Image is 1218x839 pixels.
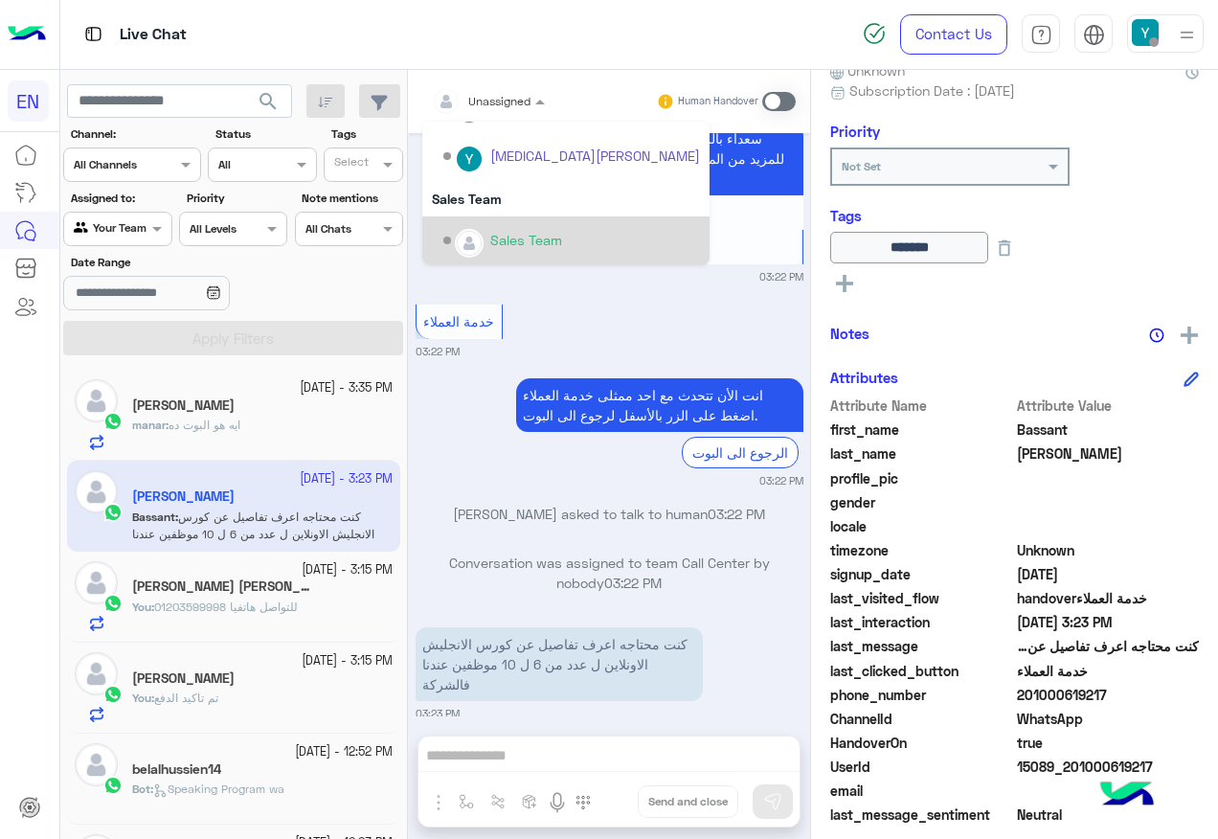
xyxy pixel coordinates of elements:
[132,691,154,705] b: :
[302,652,393,670] small: [DATE] - 3:15 PM
[295,743,393,761] small: [DATE] - 12:52 PM
[830,733,1013,753] span: HandoverOn
[75,652,118,695] img: defaultAdmin.png
[830,443,1013,464] span: last_name
[132,761,221,778] h5: belalhussien14
[416,553,803,594] p: Conversation was assigned to team Call Center by nobody
[682,437,799,468] div: الرجوع الى البوت
[1017,540,1200,560] span: Unknown
[1017,492,1200,512] span: null
[830,516,1013,536] span: locale
[71,125,199,143] label: Channel:
[1132,19,1159,46] img: userImage
[103,776,123,795] img: WhatsApp
[830,396,1013,416] span: Attribute Name
[830,123,880,140] h6: Priority
[830,540,1013,560] span: timezone
[830,468,1013,488] span: profile_pic
[75,743,118,786] img: defaultAdmin.png
[830,805,1013,825] span: last_message_sentiment
[423,313,494,329] span: خدمة العملاء
[1017,588,1200,608] span: handoverخدمة العملاء
[81,22,105,46] img: tab
[1017,419,1200,440] span: Bassant
[132,782,150,796] span: Bot
[8,14,46,55] img: Logo
[1017,636,1200,656] span: كنت محتاجه اعرف تفاصيل عن كورس الانجليش الاونلاين ل عدد من 6 ل 10 موظفين عندنا فالشركة
[830,492,1013,512] span: gender
[678,94,758,109] small: Human Handover
[132,397,235,414] h5: manar samy
[63,321,403,355] button: Apply Filters
[1149,328,1164,343] img: notes
[1017,612,1200,632] span: 2025-10-05T12:23:21.618Z
[830,325,869,342] h6: Notes
[132,782,153,796] b: :
[1030,24,1052,46] img: tab
[830,564,1013,584] span: signup_date
[708,506,765,522] span: 03:22 PM
[302,561,393,579] small: [DATE] - 3:15 PM
[215,125,314,143] label: Status
[638,785,738,818] button: Send and close
[830,685,1013,705] span: phone_number
[416,706,460,721] small: 03:23 PM
[1181,327,1198,344] img: add
[153,782,284,796] span: Speaking Program wa
[1017,661,1200,681] span: خدمة العملاء
[490,230,562,250] div: Sales Team
[103,594,123,613] img: WhatsApp
[422,181,710,216] div: Sales Team
[120,22,187,48] p: Live Chat
[75,561,118,604] img: defaultAdmin.png
[132,578,314,595] h5: Sara Nabil
[1017,564,1200,584] span: 2025-10-05T12:22:08.716Z
[1017,781,1200,801] span: null
[75,379,118,422] img: defaultAdmin.png
[416,344,460,359] small: 03:22 PM
[71,254,285,271] label: Date Range
[132,691,151,705] span: You
[1017,757,1200,777] span: 15089_201000619217
[1017,396,1200,416] span: Attribute Value
[300,379,393,397] small: [DATE] - 3:35 PM
[132,600,151,614] span: You
[103,685,123,704] img: WhatsApp
[187,190,285,207] label: Priority
[1017,443,1200,464] span: Ahmed
[71,190,169,207] label: Assigned to:
[132,670,235,687] h5: Ahmed Samir
[1017,685,1200,705] span: 201000619217
[468,94,530,108] span: Unassigned
[830,612,1013,632] span: last_interaction
[1017,733,1200,753] span: true
[331,153,369,175] div: Select
[1017,516,1200,536] span: null
[759,473,803,488] small: 03:22 PM
[900,14,1007,55] a: Contact Us
[830,207,1199,224] h6: Tags
[830,588,1013,608] span: last_visited_flow
[830,757,1013,777] span: UserId
[457,231,482,256] img: defaultAdmin.png
[416,504,803,524] p: [PERSON_NAME] asked to talk to human
[331,125,401,143] label: Tags
[830,60,905,80] span: Unknown
[1175,23,1199,47] img: profile
[422,122,710,265] ng-dropdown-panel: Options list
[849,80,1015,101] span: Subscription Date : [DATE]
[830,636,1013,656] span: last_message
[132,600,154,614] b: :
[1017,805,1200,825] span: 0
[604,575,662,591] span: 03:22 PM
[830,661,1013,681] span: last_clicked_button
[1022,14,1060,55] a: tab
[830,369,898,386] h6: Attributes
[830,419,1013,440] span: first_name
[863,22,886,45] img: spinner
[245,84,292,125] button: search
[1083,24,1105,46] img: tab
[169,418,240,432] span: ايه هو البوت ده
[1017,709,1200,729] span: 2
[842,159,881,173] b: Not Set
